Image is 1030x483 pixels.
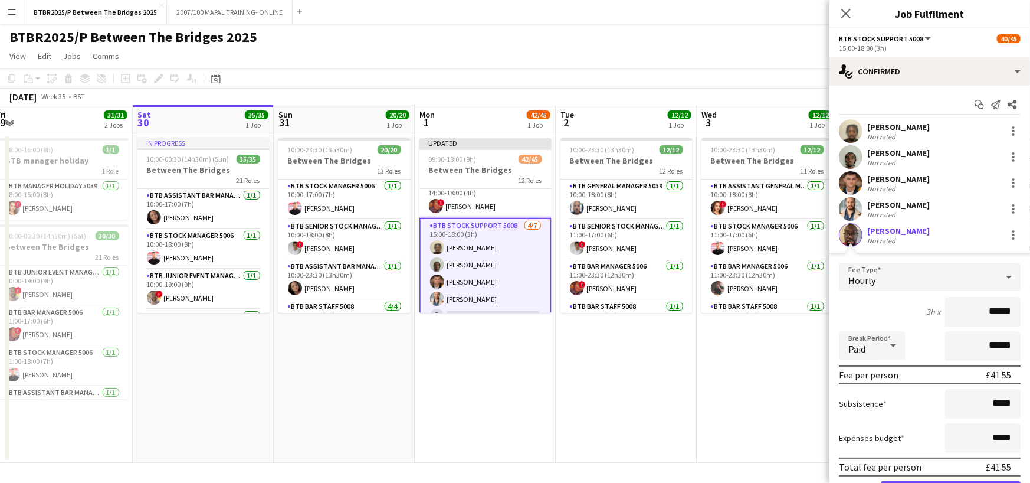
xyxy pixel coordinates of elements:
[288,145,353,154] span: 10:00-23:30 (13h30m)
[660,167,683,175] span: 12 Roles
[96,253,119,262] span: 21 Roles
[137,269,270,309] app-card-role: BTB Junior Event Manager 50391/110:00-19:00 (9h)![PERSON_NAME]
[560,260,693,300] app-card-role: BTB Bar Manager 50061/111:00-23:30 (12h30m)![PERSON_NAME]
[867,226,930,236] div: [PERSON_NAME]
[418,116,435,129] span: 1
[102,167,119,175] span: 1 Role
[829,6,1030,21] h3: Job Fulfilment
[137,138,270,313] app-job-card: In progress10:00-00:30 (14h30m) (Sun)35/35Between The Bridges21 RolesBTB Assistant Bar Manager 50...
[867,210,898,219] div: Not rated
[9,91,37,103] div: [DATE]
[701,109,717,120] span: Wed
[58,48,86,64] a: Jobs
[137,309,270,401] app-card-role: BTB Bar Staff 50084/4
[63,51,81,61] span: Jobs
[867,132,898,141] div: Not rated
[104,120,127,129] div: 2 Jobs
[438,199,445,206] span: !
[419,165,552,175] h3: Between The Bridges
[839,34,923,43] span: BTB Stock support 5008
[668,120,691,129] div: 1 Job
[711,145,776,154] span: 10:00-23:30 (13h30m)
[137,109,151,120] span: Sat
[560,109,574,120] span: Tue
[559,116,574,129] span: 2
[9,51,26,61] span: View
[15,287,22,294] span: !
[378,145,401,154] span: 20/20
[867,148,930,158] div: [PERSON_NAME]
[15,201,22,208] span: !
[867,236,898,245] div: Not rated
[419,138,552,313] div: Updated09:00-18:00 (9h)42/45Between The Bridges12 RolesBTB Assistant Stock Manager 50061/114:00-1...
[73,92,85,101] div: BST
[867,158,898,167] div: Not rated
[419,109,435,120] span: Mon
[560,300,693,340] app-card-role: BTB Bar Staff 50081/111:30-17:30 (6h)
[278,260,411,300] app-card-role: BTB Assistant Bar Manager 50061/110:00-23:30 (13h30m)[PERSON_NAME]
[560,220,693,260] app-card-role: BTB Senior Stock Manager 50061/111:00-17:00 (6h)![PERSON_NAME]
[419,178,552,218] app-card-role: BTB Bar Manager 50061/114:00-18:00 (4h)![PERSON_NAME]
[829,57,1030,86] div: Confirmed
[801,145,824,154] span: 12/12
[137,189,270,229] app-card-role: BTB Assistant Bar Manager 50061/110:00-17:00 (7h)[PERSON_NAME]
[136,116,151,129] span: 30
[839,44,1021,53] div: 15:00-18:00 (3h)
[839,461,921,473] div: Total fee per person
[839,399,887,409] label: Subsistence
[848,275,875,286] span: Hourly
[237,155,260,164] span: 35/35
[15,327,22,334] span: !
[527,110,550,119] span: 42/45
[147,155,229,164] span: 10:00-00:30 (14h30m) (Sun)
[701,300,834,340] app-card-role: BTB Bar Staff 50081/111:30-17:30 (6h)
[5,48,31,64] a: View
[560,180,693,220] app-card-role: BTB General Manager 50391/110:00-18:00 (8h)[PERSON_NAME]
[701,155,834,166] h3: Between The Bridges
[579,241,586,248] span: !
[278,109,293,120] span: Sun
[9,28,257,46] h1: BTBR2025/P Between The Bridges 2025
[278,155,411,166] h3: Between The Bridges
[720,201,727,208] span: !
[277,116,293,129] span: 31
[700,116,717,129] span: 3
[809,120,832,129] div: 1 Job
[701,220,834,260] app-card-role: BTB Stock Manager 50061/111:00-17:00 (6h)[PERSON_NAME]
[88,48,124,64] a: Comms
[237,176,260,185] span: 21 Roles
[867,200,930,210] div: [PERSON_NAME]
[660,145,683,154] span: 12/12
[96,231,119,240] span: 30/30
[167,1,293,24] button: 2007/100 MAPAL TRAINING- ONLINE
[570,145,635,154] span: 10:00-23:30 (13h30m)
[560,155,693,166] h3: Between The Bridges
[519,155,542,164] span: 42/45
[278,300,411,391] app-card-role: BTB Bar Staff 50084/410:30-17:30 (7h)
[926,306,940,317] div: 3h x
[419,218,552,363] app-card-role: BTB Stock support 50084/715:00-18:00 (3h)[PERSON_NAME][PERSON_NAME][PERSON_NAME][PERSON_NAME]
[6,145,54,154] span: 08:00-16:00 (8h)
[39,92,68,101] span: Week 35
[278,138,411,313] app-job-card: 10:00-23:30 (13h30m)20/20Between The Bridges13 RolesBTB Stock Manager 50061/110:00-17:00 (7h)[PER...
[839,433,904,443] label: Expenses budget
[801,167,824,175] span: 11 Roles
[867,184,898,193] div: Not rated
[560,138,693,313] app-job-card: 10:00-23:30 (13h30m)12/12Between The Bridges12 RolesBTB General Manager 50391/110:00-18:00 (8h)[P...
[701,180,834,220] app-card-role: BTB Assistant General Manager 50061/110:00-18:00 (8h)![PERSON_NAME]
[867,122,930,132] div: [PERSON_NAME]
[986,369,1011,381] div: £41.55
[156,291,163,298] span: !
[668,110,691,119] span: 12/12
[104,110,127,119] span: 31/31
[386,110,409,119] span: 20/20
[579,281,586,288] span: !
[386,120,409,129] div: 1 Job
[701,260,834,300] app-card-role: BTB Bar Manager 50061/111:00-23:30 (12h30m)[PERSON_NAME]
[297,241,304,248] span: !
[103,145,119,154] span: 1/1
[137,165,270,175] h3: Between The Bridges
